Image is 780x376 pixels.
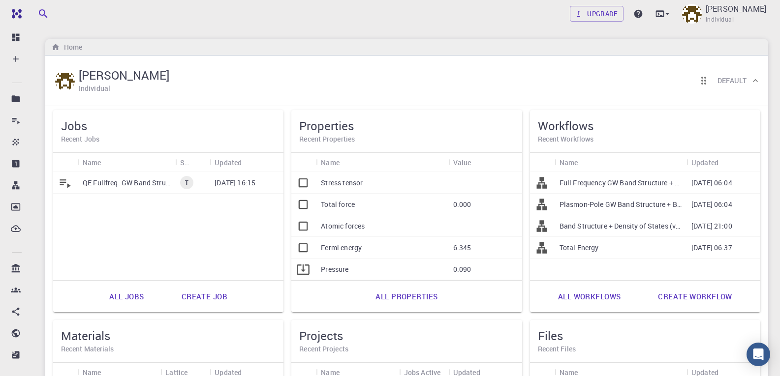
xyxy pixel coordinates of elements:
div: Open Intercom Messenger [747,343,770,366]
div: Updated [215,153,242,172]
p: Band Structure + Density of States (ver. 6.0) (clone) (clone) (clone) (clone) (clone) [560,221,682,231]
button: Sort [189,154,205,170]
a: Create workflow [647,285,743,308]
div: timeout [180,176,193,189]
div: Name [560,153,578,172]
span: T [181,178,192,187]
img: Abdulmutta Thatribud [55,71,75,90]
h6: Home [60,42,82,53]
p: [DATE] 16:15 [215,178,255,188]
p: Fermi energy [321,243,362,253]
button: Sort [242,154,257,170]
h6: Default [718,75,747,86]
button: Sort [340,154,355,170]
div: Icon [291,153,316,172]
span: ฝ่ายสนับสนุน [28,6,71,18]
nav: breadcrumb [49,42,84,53]
div: Name [78,153,175,172]
p: QE Fullfreq. GW Band Structure Calculation (clone) [83,178,170,188]
h5: Materials [61,328,276,344]
div: Name [555,153,686,172]
p: [DATE] 06:04 [691,178,732,188]
h6: Recent Workflows [538,134,752,145]
p: [DATE] 06:37 [691,243,732,253]
h6: Recent Jobs [61,134,276,145]
div: Name [321,153,340,172]
img: Abdulmutta Thatribud [682,4,702,24]
a: All jobs [98,285,155,308]
div: Updated [691,153,718,172]
a: All properties [365,285,448,308]
h5: Workflows [538,118,752,134]
h5: Jobs [61,118,276,134]
p: Total Energy [560,243,599,253]
div: Value [448,153,522,172]
p: Pressure [321,264,348,274]
h6: Recent Materials [61,344,276,354]
a: All workflows [547,285,632,308]
span: Individual [706,15,734,25]
div: Status [180,153,189,172]
h5: Properties [299,118,514,134]
p: 0.000 [453,200,471,209]
div: Icon [530,153,555,172]
p: Full Frequency GW Band Structure + Band Gap (clone) [560,178,682,188]
img: logo [8,9,22,19]
div: Icon [53,153,78,172]
p: [PERSON_NAME] [706,3,766,15]
p: Atomic forces [321,221,365,231]
div: Abdulmutta Thatribud[PERSON_NAME]IndividualReorder cardsDefault [45,56,768,106]
button: Sort [471,154,487,170]
button: Reorder cards [694,71,714,90]
div: Updated [686,153,760,172]
button: Sort [718,154,734,170]
button: Sort [578,154,593,170]
p: Stress tensor [321,178,363,188]
div: Name [316,153,448,172]
p: [DATE] 21:00 [691,221,732,231]
h6: Recent Properties [299,134,514,145]
a: Create job [171,285,238,308]
h5: Projects [299,328,514,344]
h6: Recent Files [538,344,752,354]
p: [DATE] 06:04 [691,200,732,209]
div: Status [175,153,210,172]
p: Total force [321,200,355,209]
h6: Individual [79,83,110,94]
h6: Recent Projects [299,344,514,354]
button: Sort [101,154,117,170]
p: 0.090 [453,264,471,274]
p: Plasmon-Pole GW Band Structure + Band Gap (clone) [560,200,682,209]
h5: [PERSON_NAME] [79,67,169,83]
a: Upgrade [570,6,624,22]
h5: Files [538,328,752,344]
div: Value [453,153,471,172]
div: Updated [210,153,283,172]
p: 6.345 [453,243,471,253]
div: Name [83,153,101,172]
